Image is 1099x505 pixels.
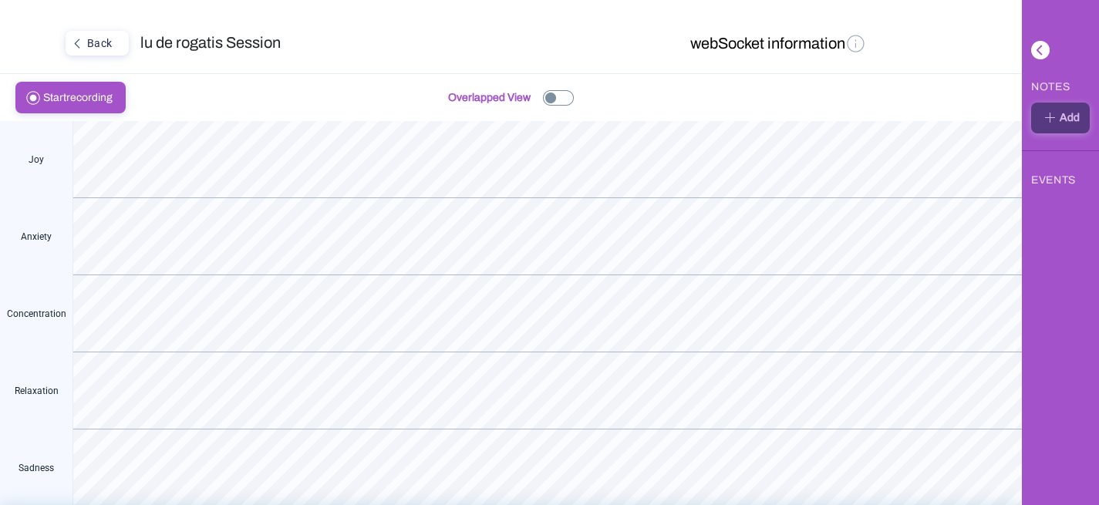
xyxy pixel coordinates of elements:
[140,31,511,58] div: lu de rogatis Session
[29,154,44,165] div: Joy
[1031,75,1070,103] div: NOTES
[67,33,124,53] div: Back
[66,31,129,56] button: Back
[1031,168,1076,192] div: EVENTS
[15,385,59,396] div: Relaxation
[1031,41,1050,59] img: left_angle_with_background.png
[15,82,126,113] button: Startrecording
[67,33,87,53] img: left_angle.png
[443,82,578,113] button: Overlapped View
[19,463,54,473] div: Sadness
[7,308,66,319] div: Concentration
[21,231,52,242] div: Anxiety
[1036,108,1085,127] div: Add
[543,90,574,106] img: checkbox.png
[686,31,871,58] button: webSocket information
[43,82,122,113] span: recording
[845,32,867,54] img: information.png
[19,88,43,108] img: record_icon.png
[43,92,66,103] span: Start
[1031,103,1090,133] button: Add
[1041,108,1060,126] img: plus_sign.png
